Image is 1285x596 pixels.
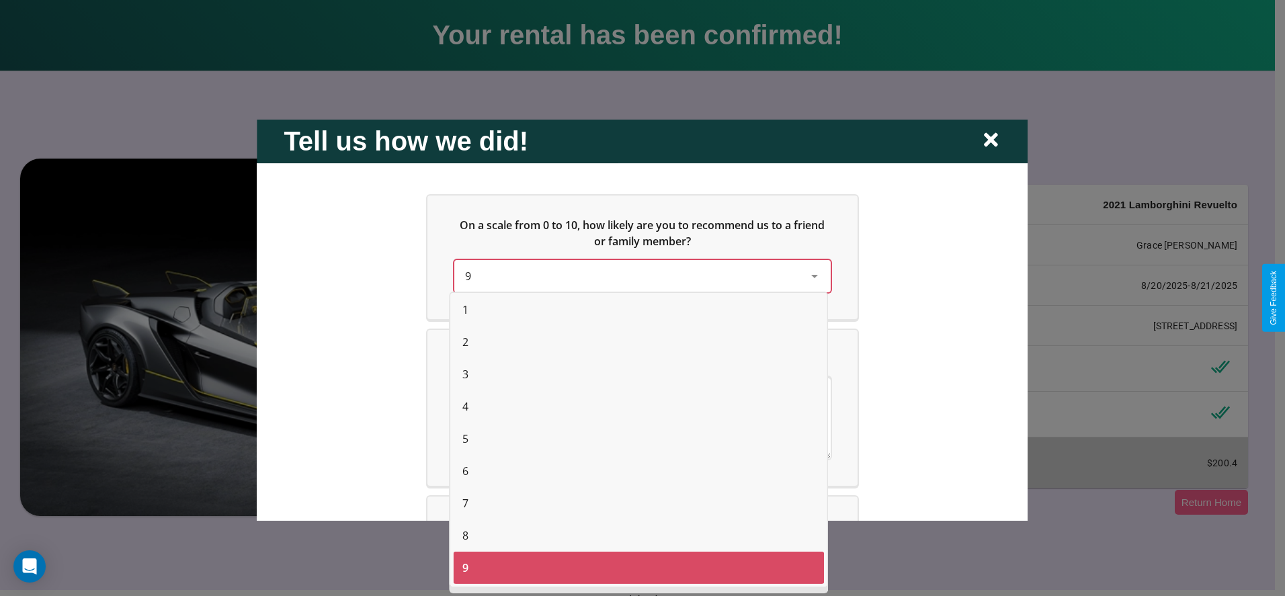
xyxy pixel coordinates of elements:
[284,126,528,156] h2: Tell us how we did!
[462,463,468,479] span: 6
[462,431,468,447] span: 5
[453,455,824,487] div: 6
[1269,271,1278,325] div: Give Feedback
[427,195,858,318] div: On a scale from 0 to 10, how likely are you to recommend us to a friend or family member?
[453,519,824,552] div: 8
[465,268,471,283] span: 9
[462,366,468,382] span: 3
[454,259,831,292] div: On a scale from 0 to 10, how likely are you to recommend us to a friend or family member?
[462,495,468,511] span: 7
[462,398,468,415] span: 4
[460,217,828,248] span: On a scale from 0 to 10, how likely are you to recommend us to a friend or family member?
[454,216,831,249] h5: On a scale from 0 to 10, how likely are you to recommend us to a friend or family member?
[13,550,46,583] div: Open Intercom Messenger
[453,423,824,455] div: 5
[453,294,824,326] div: 1
[462,302,468,318] span: 1
[453,390,824,423] div: 4
[462,334,468,350] span: 2
[453,552,824,584] div: 9
[453,326,824,358] div: 2
[462,527,468,544] span: 8
[453,358,824,390] div: 3
[453,487,824,519] div: 7
[462,560,468,576] span: 9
